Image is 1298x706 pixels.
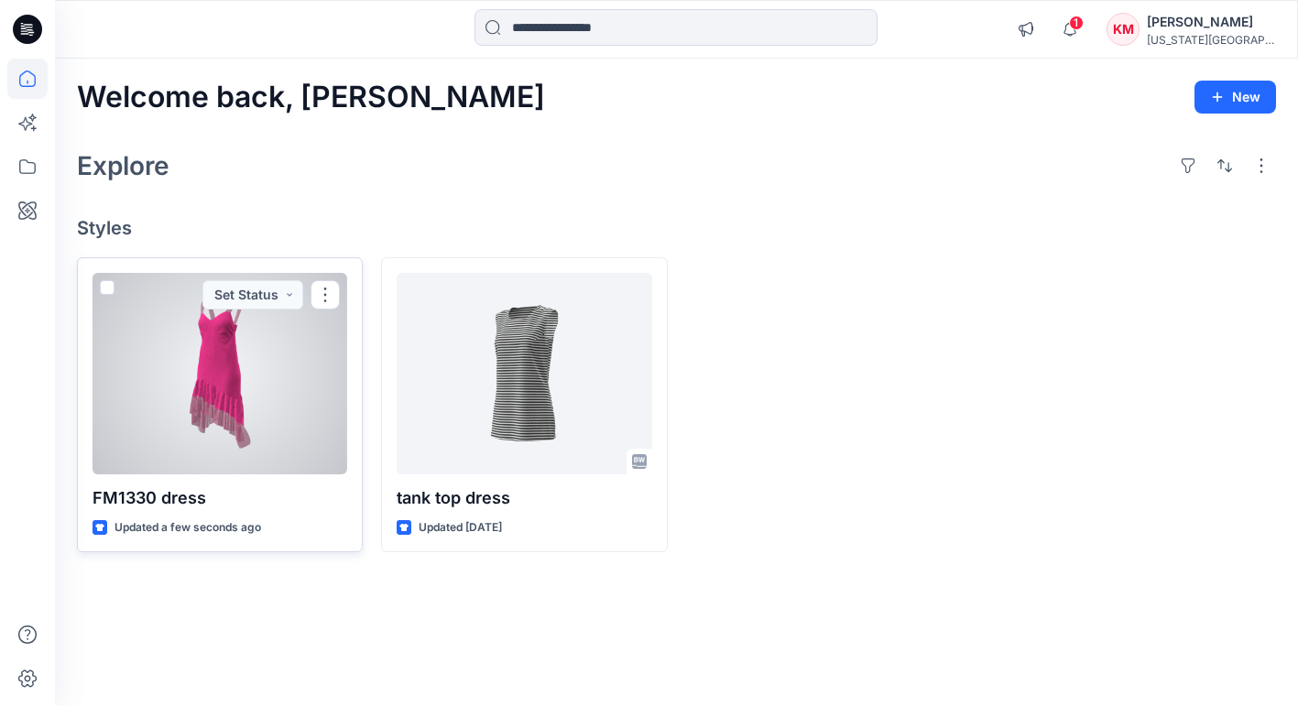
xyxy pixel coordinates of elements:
[1147,33,1275,47] div: [US_STATE][GEOGRAPHIC_DATA]...
[1194,81,1276,114] button: New
[397,485,651,511] p: tank top dress
[1107,13,1140,46] div: KM
[397,273,651,474] a: tank top dress
[1147,11,1275,33] div: [PERSON_NAME]
[115,518,261,538] p: Updated a few seconds ago
[93,273,347,474] a: FM1330 dress
[1069,16,1084,30] span: 1
[77,151,169,180] h2: Explore
[419,518,502,538] p: Updated [DATE]
[77,81,545,114] h2: Welcome back, [PERSON_NAME]
[93,485,347,511] p: FM1330 dress
[77,217,1276,239] h4: Styles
